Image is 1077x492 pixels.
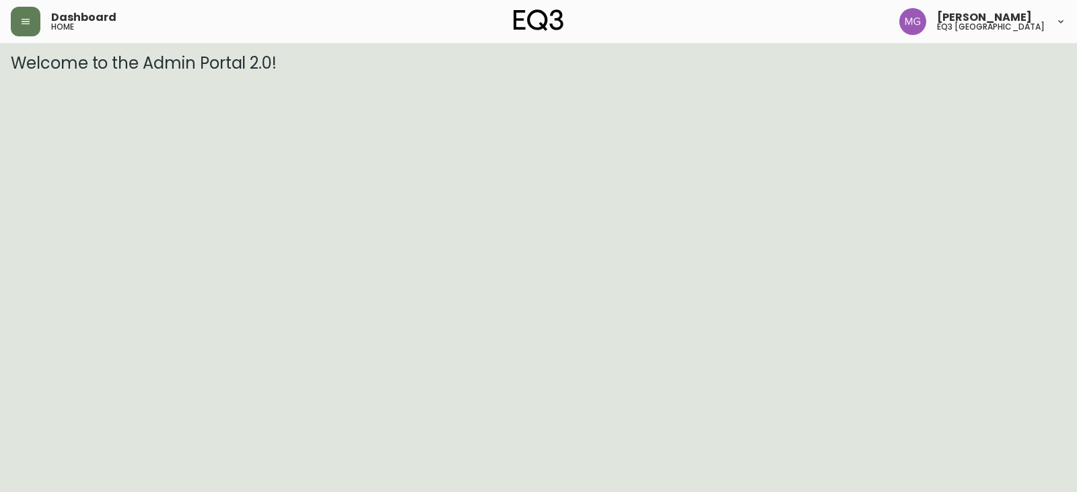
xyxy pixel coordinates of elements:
[11,54,1066,73] h3: Welcome to the Admin Portal 2.0!
[937,12,1032,23] span: [PERSON_NAME]
[899,8,926,35] img: de8837be2a95cd31bb7c9ae23fe16153
[514,9,563,31] img: logo
[51,12,116,23] span: Dashboard
[937,23,1045,31] h5: eq3 [GEOGRAPHIC_DATA]
[51,23,74,31] h5: home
